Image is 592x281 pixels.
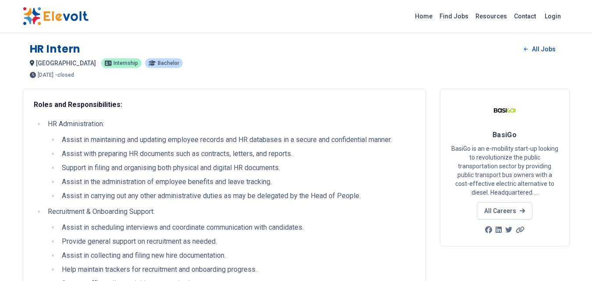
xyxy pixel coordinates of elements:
li: Assist in scheduling interviews and coordinate communication with candidates. [59,222,415,233]
li: Help maintain trackers for recruitment and onboarding progress. [59,264,415,275]
li: Assist in collecting and filing new hire documentation. [59,250,415,261]
strong: Roles and Responsibilities: [34,100,122,109]
img: Elevolt [23,7,89,25]
a: Find Jobs [436,9,472,23]
span: Bachelor [158,60,179,66]
img: BasiGo [494,100,516,121]
a: All Jobs [517,43,562,56]
span: internship [113,60,138,66]
li: Assist in the administration of employee benefits and leave tracking. [59,177,415,187]
li: Provide general support on recruitment as needed. [59,236,415,247]
a: All Careers [477,202,532,220]
li: Assist in carrying out any other administrative duties as may be delegated by the Head of People. [59,191,415,201]
span: [DATE] [38,72,53,78]
li: Assist with preparing HR documents such as contracts, letters, and reports. [59,149,415,159]
span: [GEOGRAPHIC_DATA] [36,60,96,67]
li: HR Administration: [45,119,415,201]
p: - closed [55,72,74,78]
span: BasiGo [493,131,517,139]
li: Assist in maintaining and updating employee records and HR databases in a secure and confidential... [59,135,415,145]
a: Contact [510,9,539,23]
a: Resources [472,9,510,23]
li: Support in filing and organising both physical and digital HR documents. [59,163,415,173]
a: Login [539,7,566,25]
a: Home [411,9,436,23]
p: BasiGo is an e-mobility start-up looking to revolutionize the public transportation sector by pro... [451,144,559,197]
h1: HR Intern [30,42,81,56]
